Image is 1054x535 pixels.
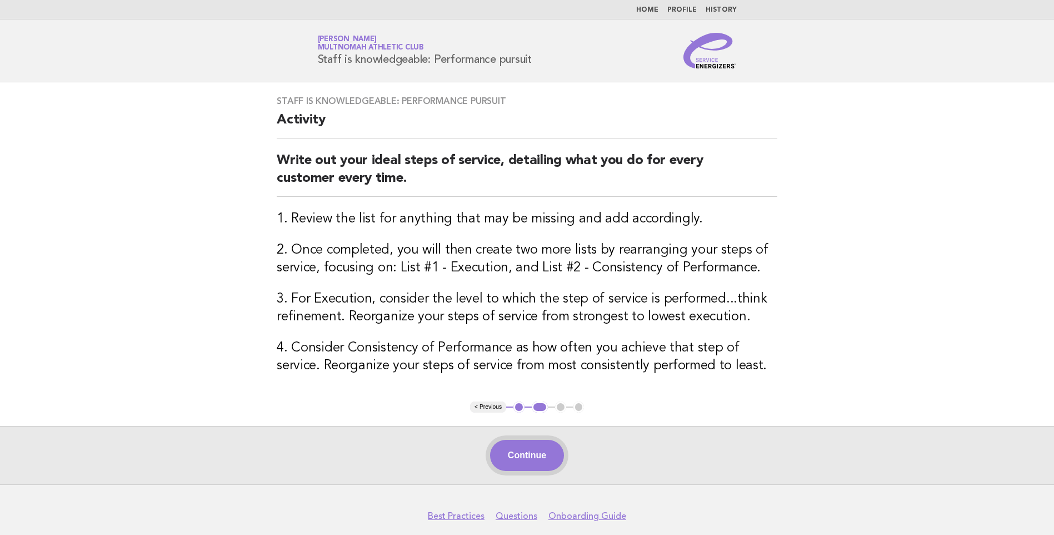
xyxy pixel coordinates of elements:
[513,402,524,413] button: 1
[277,241,777,277] h3: 2. Once completed, you will then create two more lists by rearranging your steps of service, focu...
[277,290,777,326] h3: 3. For Execution, consider the level to which the step of service is performed...think refinement...
[496,511,537,522] a: Questions
[277,210,777,228] h3: 1. Review the list for anything that may be missing and add accordingly.
[490,440,564,471] button: Continue
[277,111,777,138] h2: Activity
[277,152,777,197] h2: Write out your ideal steps of service, detailing what you do for every customer every time.
[532,402,548,413] button: 2
[318,44,424,52] span: Multnomah Athletic Club
[706,7,737,13] a: History
[548,511,626,522] a: Onboarding Guide
[683,33,737,68] img: Service Energizers
[277,96,777,107] h3: Staff is knowledgeable: Performance pursuit
[636,7,658,13] a: Home
[428,511,484,522] a: Best Practices
[318,36,532,65] h1: Staff is knowledgeable: Performance pursuit
[470,402,506,413] button: < Previous
[667,7,697,13] a: Profile
[277,339,777,375] h3: 4. Consider Consistency of Performance as how often you achieve that step of service. Reorganize ...
[318,36,424,51] a: [PERSON_NAME]Multnomah Athletic Club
